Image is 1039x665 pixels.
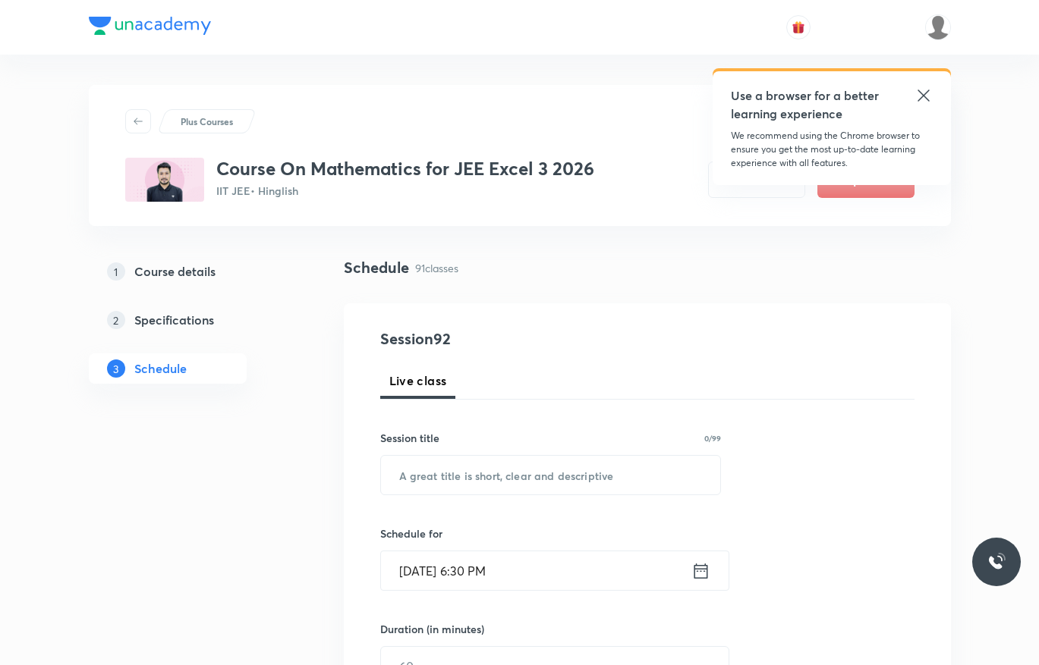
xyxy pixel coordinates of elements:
[708,162,805,198] button: Preview
[134,262,216,281] h5: Course details
[181,114,233,128] p: Plus Courses
[380,621,484,637] h6: Duration (in minutes)
[415,260,458,276] p: 91 classes
[89,305,295,335] a: 2Specifications
[89,17,211,39] a: Company Logo
[89,17,211,35] img: Company Logo
[380,525,722,541] h6: Schedule for
[792,20,805,34] img: avatar
[216,183,594,199] p: IIT JEE • Hinglish
[134,359,187,378] h5: Schedule
[389,372,447,390] span: Live class
[731,86,882,123] h5: Use a browser for a better learning experience
[987,553,1006,571] img: ttu
[134,311,214,329] h5: Specifications
[381,456,721,494] input: A great title is short, clear and descriptive
[344,256,409,279] h4: Schedule
[731,129,933,170] p: We recommend using the Chrome browser to ensure you get the most up-to-date learning experience w...
[786,15,811,39] button: avatar
[89,256,295,287] a: 1Course details
[107,359,125,378] p: 3
[107,311,125,329] p: 2
[216,158,594,180] h3: Course On Mathematics for JEE Excel 3 2026
[704,434,721,442] p: 0/99
[380,430,439,446] h6: Session title
[125,158,204,202] img: 01FAA979-B975-43A7-8750-B00130C2F7BA_plus.png
[380,328,657,350] h4: Session 92
[107,262,125,281] p: 1
[925,14,951,40] img: aadi Shukla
